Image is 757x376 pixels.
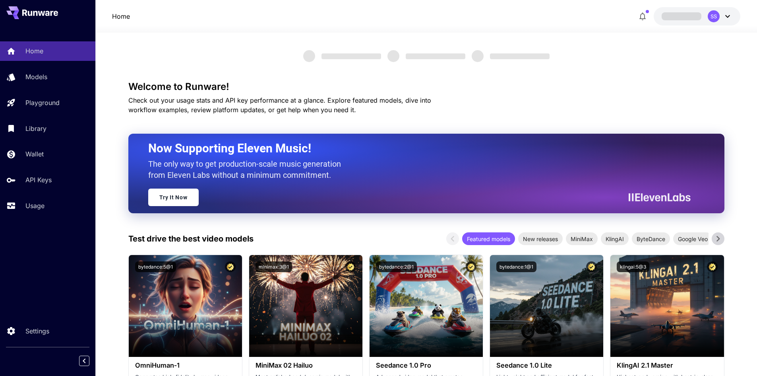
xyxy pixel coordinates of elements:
[566,235,598,243] span: MiniMax
[708,10,720,22] div: SS
[345,261,356,272] button: Certified Model – Vetted for best performance and includes a commercial license.
[462,235,515,243] span: Featured models
[654,7,740,25] button: SS
[25,201,45,210] p: Usage
[370,255,483,357] img: alt
[376,261,417,272] button: bytedance:2@1
[490,255,603,357] img: alt
[256,362,356,369] h3: MiniMax 02 Hailuo
[135,362,236,369] h3: OmniHuman‑1
[586,261,597,272] button: Certified Model – Vetted for best performance and includes a commercial license.
[249,255,362,357] img: alt
[225,261,236,272] button: Certified Model – Vetted for best performance and includes a commercial license.
[148,189,199,206] a: Try It Now
[25,175,52,185] p: API Keys
[496,362,597,369] h3: Seedance 1.0 Lite
[148,141,685,156] h2: Now Supporting Eleven Music!
[673,235,712,243] span: Google Veo
[496,261,536,272] button: bytedance:1@1
[376,362,476,369] h3: Seedance 1.0 Pro
[25,72,47,82] p: Models
[617,261,649,272] button: klingai:5@3
[518,232,563,245] div: New releases
[518,235,563,243] span: New releases
[129,255,242,357] img: alt
[462,232,515,245] div: Featured models
[707,261,718,272] button: Certified Model – Vetted for best performance and includes a commercial license.
[25,326,49,336] p: Settings
[128,96,431,114] span: Check out your usage stats and API key performance at a glance. Explore featured models, dive int...
[673,232,712,245] div: Google Veo
[148,158,347,181] p: The only way to get production-scale music generation from Eleven Labs without a minimum commitment.
[25,124,46,133] p: Library
[135,261,176,272] button: bytedance:5@1
[632,235,670,243] span: ByteDance
[601,235,629,243] span: KlingAI
[566,232,598,245] div: MiniMax
[25,149,44,159] p: Wallet
[632,232,670,245] div: ByteDance
[79,356,89,366] button: Collapse sidebar
[112,12,130,21] a: Home
[128,233,254,245] p: Test drive the best video models
[601,232,629,245] div: KlingAI
[85,354,95,368] div: Collapse sidebar
[617,362,717,369] h3: KlingAI 2.1 Master
[128,81,724,92] h3: Welcome to Runware!
[112,12,130,21] nav: breadcrumb
[25,98,60,107] p: Playground
[466,261,476,272] button: Certified Model – Vetted for best performance and includes a commercial license.
[256,261,292,272] button: minimax:3@1
[25,46,43,56] p: Home
[610,255,724,357] img: alt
